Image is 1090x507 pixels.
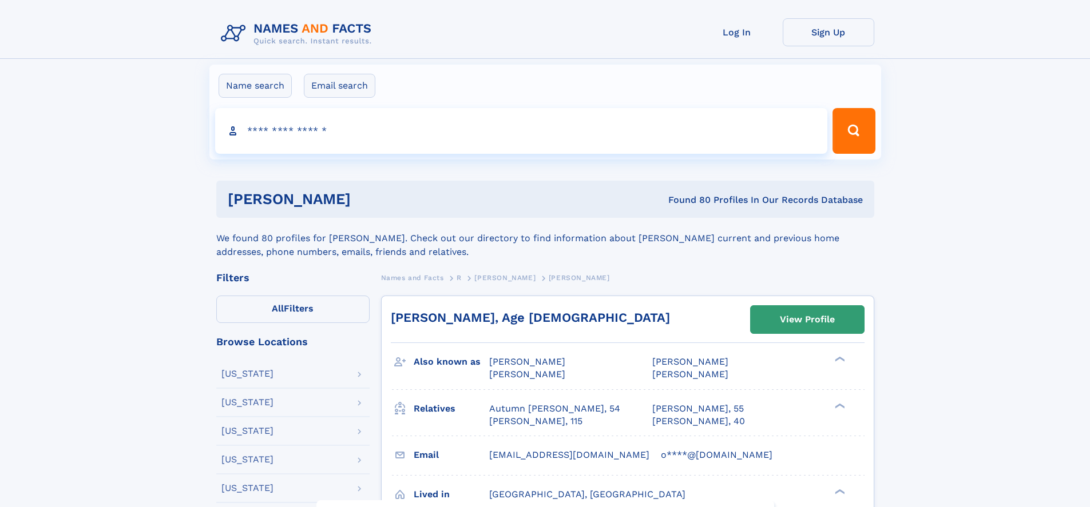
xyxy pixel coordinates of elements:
[414,485,489,504] h3: Lived in
[219,74,292,98] label: Name search
[216,18,381,49] img: Logo Names and Facts
[221,484,274,493] div: [US_STATE]
[221,426,274,436] div: [US_STATE]
[215,108,828,154] input: search input
[489,415,582,428] a: [PERSON_NAME], 115
[216,218,874,259] div: We found 80 profiles for [PERSON_NAME]. Check out our directory to find information about [PERSON...
[414,399,489,418] h3: Relatives
[832,488,846,495] div: ❯
[691,18,783,46] a: Log In
[751,306,864,333] a: View Profile
[489,489,685,500] span: [GEOGRAPHIC_DATA], [GEOGRAPHIC_DATA]
[216,296,370,323] label: Filters
[228,192,510,206] h1: [PERSON_NAME]
[216,273,370,283] div: Filters
[457,274,462,282] span: R
[549,274,610,282] span: [PERSON_NAME]
[780,306,835,333] div: View Profile
[304,74,375,98] label: Email search
[221,398,274,407] div: [US_STATE]
[652,415,745,428] a: [PERSON_NAME], 40
[509,194,863,206] div: Found 80 Profiles In Our Records Database
[457,270,462,285] a: R
[652,402,744,415] a: [PERSON_NAME], 55
[221,369,274,378] div: [US_STATE]
[272,303,284,314] span: All
[652,369,728,380] span: [PERSON_NAME]
[489,369,565,380] span: [PERSON_NAME]
[783,18,874,46] a: Sign Up
[489,402,620,415] a: Autumn [PERSON_NAME], 54
[414,445,489,465] h3: Email
[833,108,875,154] button: Search Button
[474,270,536,285] a: [PERSON_NAME]
[414,352,489,372] h3: Also known as
[216,337,370,347] div: Browse Locations
[489,356,565,367] span: [PERSON_NAME]
[474,274,536,282] span: [PERSON_NAME]
[489,449,649,460] span: [EMAIL_ADDRESS][DOMAIN_NAME]
[652,356,728,367] span: [PERSON_NAME]
[391,310,670,325] a: [PERSON_NAME], Age [DEMOGRAPHIC_DATA]
[832,402,846,409] div: ❯
[381,270,444,285] a: Names and Facts
[221,455,274,464] div: [US_STATE]
[832,356,846,363] div: ❯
